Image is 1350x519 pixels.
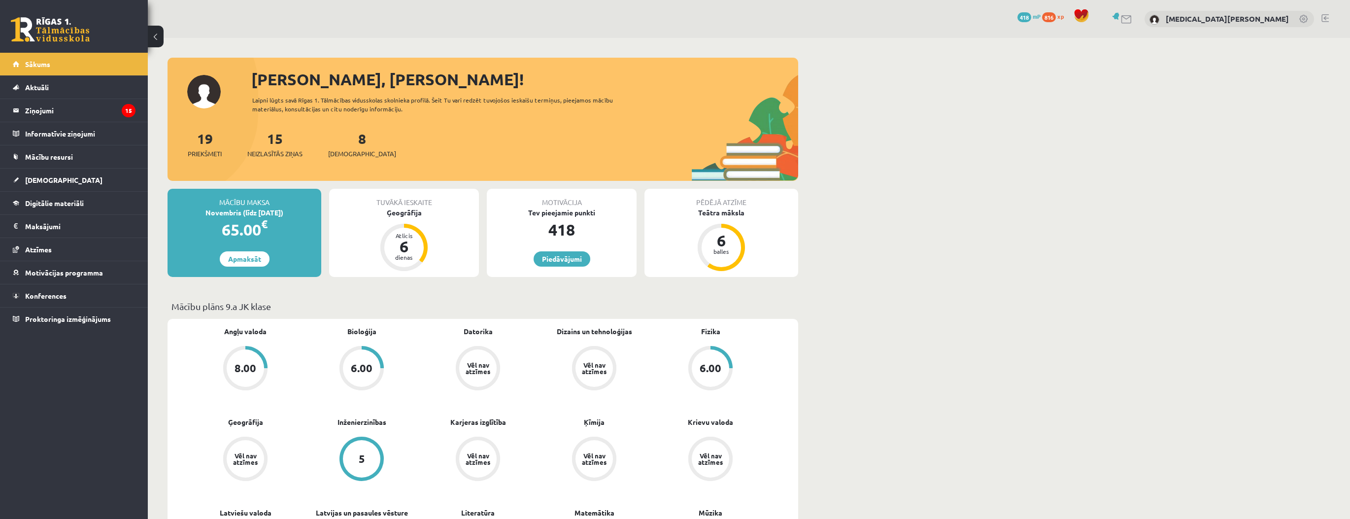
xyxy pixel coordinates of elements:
[359,453,365,464] div: 5
[536,346,652,392] a: Vēl nav atzīmes
[328,149,396,159] span: [DEMOGRAPHIC_DATA]
[389,239,419,254] div: 6
[25,122,135,145] legend: Informatīvie ziņojumi
[13,53,135,75] a: Sākums
[220,508,271,518] a: Latviešu valoda
[464,362,492,375] div: Vēl nav atzīmes
[188,149,222,159] span: Priekšmeti
[652,346,769,392] a: 6.00
[25,291,67,300] span: Konferences
[644,208,798,218] div: Teātra māksla
[235,363,256,374] div: 8.00
[25,60,50,69] span: Sākums
[251,68,798,91] div: [PERSON_NAME], [PERSON_NAME]!
[580,452,608,465] div: Vēl nav atzīmes
[168,218,321,242] div: 65.00
[1042,12,1056,22] span: 816
[644,189,798,208] div: Pēdējā atzīme
[232,452,259,465] div: Vēl nav atzīmes
[13,261,135,284] a: Motivācijas programma
[1017,12,1041,20] a: 418 mP
[580,362,608,375] div: Vēl nav atzīmes
[25,268,103,277] span: Motivācijas programma
[25,83,49,92] span: Aktuāli
[122,104,135,117] i: 15
[652,437,769,483] a: Vēl nav atzīmes
[347,326,376,337] a: Bioloģija
[13,192,135,214] a: Digitālie materiāli
[1149,15,1159,25] img: Nikita Gendeļmans
[688,417,733,427] a: Krievu valoda
[13,122,135,145] a: Informatīvie ziņojumi
[487,218,637,242] div: 418
[304,346,420,392] a: 6.00
[534,251,590,267] a: Piedāvājumi
[13,99,135,122] a: Ziņojumi15
[389,254,419,260] div: dienas
[304,437,420,483] a: 5
[252,96,631,113] div: Laipni lūgts savā Rīgas 1. Tālmācības vidusskolas skolnieka profilā. Šeit Tu vari redzēt tuvojošo...
[228,417,263,427] a: Ģeogrāfija
[187,346,304,392] a: 8.00
[13,284,135,307] a: Konferences
[25,245,52,254] span: Atzīmes
[420,437,536,483] a: Vēl nav atzīmes
[351,363,372,374] div: 6.00
[1042,12,1069,20] a: 816 xp
[536,437,652,483] a: Vēl nav atzīmes
[25,175,102,184] span: [DEMOGRAPHIC_DATA]
[220,251,270,267] a: Apmaksāt
[389,233,419,239] div: Atlicis
[13,169,135,191] a: [DEMOGRAPHIC_DATA]
[644,208,798,273] a: Teātra māksla 6 balles
[13,215,135,238] a: Maksājumi
[25,99,135,122] legend: Ziņojumi
[171,300,794,313] p: Mācību plāns 9.a JK klase
[329,189,479,208] div: Tuvākā ieskaite
[461,508,495,518] a: Literatūra
[557,326,632,337] a: Dizains un tehnoloģijas
[13,308,135,330] a: Proktoringa izmēģinājums
[13,145,135,168] a: Mācību resursi
[487,189,637,208] div: Motivācija
[13,238,135,261] a: Atzīmes
[487,208,637,218] div: Tev pieejamie punkti
[697,452,724,465] div: Vēl nav atzīmes
[464,452,492,465] div: Vēl nav atzīmes
[224,326,267,337] a: Angļu valoda
[464,326,493,337] a: Datorika
[247,130,303,159] a: 15Neizlasītās ziņas
[700,363,721,374] div: 6.00
[25,314,111,323] span: Proktoringa izmēģinājums
[25,215,135,238] legend: Maksājumi
[1033,12,1041,20] span: mP
[450,417,506,427] a: Karjeras izglītība
[699,508,722,518] a: Mūzika
[329,208,479,273] a: Ģeogrāfija Atlicis 6 dienas
[1166,14,1289,24] a: [MEDICAL_DATA][PERSON_NAME]
[247,149,303,159] span: Neizlasītās ziņas
[188,130,222,159] a: 19Priekšmeti
[13,76,135,99] a: Aktuāli
[420,346,536,392] a: Vēl nav atzīmes
[337,417,386,427] a: Inženierzinības
[316,508,408,518] a: Latvijas un pasaules vēsture
[261,217,268,231] span: €
[25,152,73,161] span: Mācību resursi
[1057,12,1064,20] span: xp
[701,326,720,337] a: Fizika
[168,208,321,218] div: Novembris (līdz [DATE])
[187,437,304,483] a: Vēl nav atzīmes
[329,208,479,218] div: Ģeogrāfija
[707,233,736,248] div: 6
[11,17,90,42] a: Rīgas 1. Tālmācības vidusskola
[574,508,614,518] a: Matemātika
[1017,12,1031,22] span: 418
[25,199,84,208] span: Digitālie materiāli
[168,189,321,208] div: Mācību maksa
[584,417,605,427] a: Ķīmija
[707,248,736,254] div: balles
[328,130,396,159] a: 8[DEMOGRAPHIC_DATA]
